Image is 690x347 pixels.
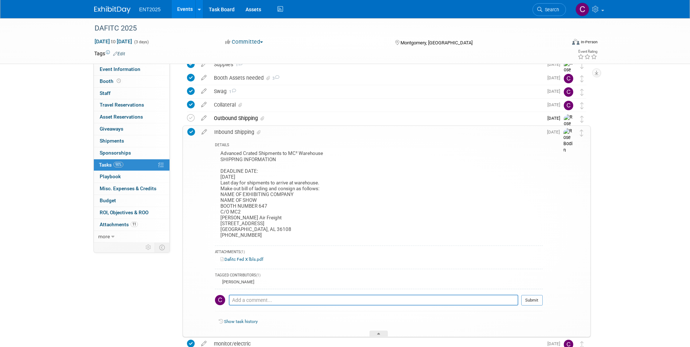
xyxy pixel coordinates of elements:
[115,78,122,84] span: Booth not reserved yet
[94,159,169,171] a: Tasks90%
[94,171,169,183] a: Playbook
[131,222,138,227] span: 11
[198,61,210,68] a: edit
[94,99,169,111] a: Travel Reservations
[210,112,543,124] div: Outbound Shipping
[215,250,543,256] div: ATTACHMENTS
[564,101,573,110] img: Colleen Mueller
[227,89,236,94] span: 1
[94,76,169,87] a: Booth
[94,88,169,99] a: Staff
[94,207,169,219] a: ROI, Objectives & ROO
[547,129,563,135] span: [DATE]
[142,243,155,252] td: Personalize Event Tab Strip
[198,101,210,108] a: edit
[198,340,210,347] a: edit
[211,126,543,138] div: Inbound Shipping
[580,75,584,82] i: Move task
[100,102,144,108] span: Travel Reservations
[564,74,573,83] img: Colleen Mueller
[100,66,140,72] span: Event Information
[100,210,148,215] span: ROI, Objectives & ROO
[220,257,263,262] a: Dafitc Fed X lbls.pdf
[94,64,169,75] a: Event Information
[198,75,210,81] a: edit
[139,7,161,12] span: ENT2025
[210,72,543,84] div: Booth Assets needed
[94,135,169,147] a: Shipments
[198,88,210,95] a: edit
[521,295,543,306] button: Submit
[198,129,211,135] a: edit
[100,173,121,179] span: Playbook
[94,50,125,57] td: Tags
[215,295,225,305] img: Colleen Mueller
[210,85,543,97] div: Swag
[547,75,564,80] span: [DATE]
[547,102,564,107] span: [DATE]
[533,3,566,16] a: Search
[578,50,597,53] div: Event Rating
[133,40,149,44] span: (3 days)
[215,273,543,279] div: TAGGED CONTRIBUTORS
[99,162,123,168] span: Tasks
[580,62,584,69] i: Move task
[547,341,564,346] span: [DATE]
[100,90,111,96] span: Staff
[100,222,138,227] span: Attachments
[110,39,117,44] span: to
[581,39,598,45] div: In-Person
[113,51,125,56] a: Edit
[100,186,156,191] span: Misc. Expenses & Credits
[100,138,124,144] span: Shipments
[563,128,574,154] img: Rose Bodin
[94,123,169,135] a: Giveaways
[113,162,123,167] span: 90%
[547,62,564,67] span: [DATE]
[240,250,245,254] span: (1)
[100,114,143,120] span: Asset Reservations
[94,183,169,195] a: Misc. Expenses & Credits
[94,38,132,45] span: [DATE] [DATE]
[94,147,169,159] a: Sponsorships
[98,234,110,239] span: more
[210,58,543,71] div: Supplies
[94,6,131,13] img: ExhibitDay
[215,143,543,149] div: DETAILS
[572,39,579,45] img: Format-Inperson.png
[223,38,266,46] button: Committed
[523,38,598,49] div: Event Format
[580,102,584,109] i: Move task
[155,243,169,252] td: Toggle Event Tabs
[100,198,116,203] span: Budget
[400,40,472,45] span: Montgomery, [GEOGRAPHIC_DATA]
[94,231,169,243] a: more
[198,115,210,121] a: edit
[100,150,131,156] span: Sponsorships
[224,319,258,324] a: Show task history
[100,126,123,132] span: Giveaways
[271,76,279,81] span: 3
[575,3,589,16] img: Colleen Mueller
[564,87,573,97] img: Colleen Mueller
[564,114,575,140] img: Rose Bodin
[547,89,564,94] span: [DATE]
[94,111,169,123] a: Asset Reservations
[94,219,169,231] a: Attachments11
[233,63,243,67] span: 1
[210,99,543,111] div: Collateral
[547,116,564,121] span: [DATE]
[580,89,584,96] i: Move task
[580,129,583,136] i: Move task
[256,273,260,277] span: (1)
[92,22,555,35] div: DAFITC 2025
[94,195,169,207] a: Budget
[580,116,584,123] i: Move task
[542,7,559,12] span: Search
[215,149,543,242] div: Advanced Crated Shipments to MC² Warehouse SHIPPING INFORMATION DEADLINE DATE: [DATE] Last day fo...
[220,279,254,284] div: [PERSON_NAME]
[100,78,122,84] span: Booth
